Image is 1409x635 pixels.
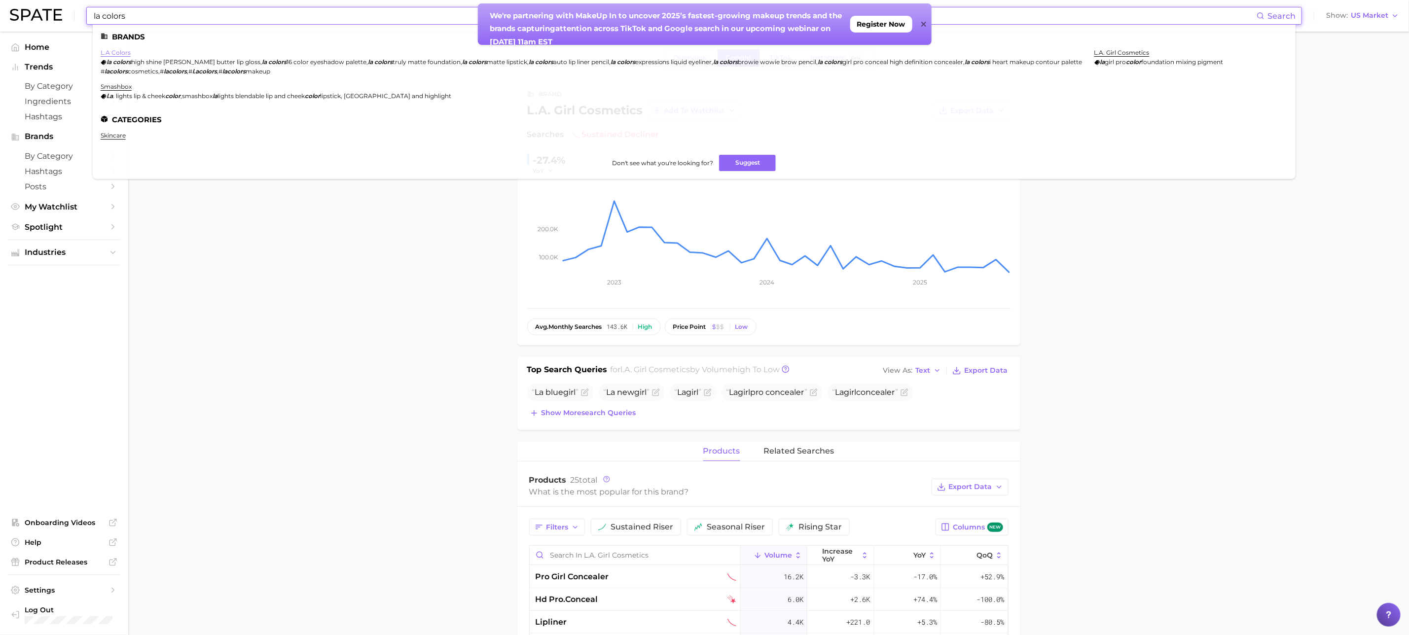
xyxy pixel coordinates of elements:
[107,92,113,100] em: l.a
[368,58,373,66] em: la
[527,406,639,420] button: Show moresearch queries
[727,618,736,627] img: sustained decliner
[8,129,120,144] button: Brands
[105,68,128,75] em: lacolors
[8,602,120,628] a: Log out. Currently logged in with e-mail lynne.stewart@mpgllc.com.
[539,253,558,261] tspan: 100.0k
[529,58,534,66] em: la
[25,222,104,232] span: Spotlight
[553,58,609,66] span: auto lip liner pencil
[8,535,120,550] a: Help
[101,83,132,90] a: smashbox
[218,68,222,75] span: #
[832,388,899,397] span: La concealer
[652,388,660,396] button: Flag as miscategorized or irrelevant
[686,388,699,397] span: girl
[462,58,467,66] em: la
[101,92,451,100] div: ,
[192,68,217,75] em: l.acolors
[980,616,1004,628] span: -80.5%
[8,179,120,194] a: Posts
[764,447,834,456] span: related searches
[913,279,927,286] tspan: 2025
[101,132,126,139] a: skincare
[222,68,246,75] em: lacolors
[881,364,944,377] button: View AsText
[950,364,1010,378] button: Export Data
[784,571,803,583] span: 16.2k
[213,92,217,100] em: la
[25,167,104,176] span: Hashtags
[607,279,621,286] tspan: 2023
[732,365,780,374] span: high to low
[287,58,366,66] span: 16 color eyeshadow palette
[913,594,937,605] span: +74.4%
[976,594,1004,605] span: -100.0%
[617,58,635,66] em: colors
[825,58,843,66] em: colors
[564,388,576,397] span: girl
[1126,58,1142,66] em: color
[1267,11,1296,21] span: Search
[913,551,926,559] span: YoY
[25,202,104,212] span: My Watchlist
[530,546,740,564] input: Search in l.a. girl cosmetics
[611,523,674,531] span: sustained riser
[8,583,120,598] a: Settings
[165,92,181,100] em: color
[932,479,1009,495] button: Export Data
[990,58,1083,66] span: i heart makeup contour palette
[719,155,776,171] button: Suggest
[610,364,780,378] h2: for by Volume
[936,519,1008,535] button: Columnsnew
[8,219,120,235] a: Spotlight
[25,132,104,141] span: Brands
[25,586,104,595] span: Settings
[113,92,165,100] span: . lights lip & cheek
[635,388,647,397] span: girl
[799,523,842,531] span: rising star
[25,42,104,52] span: Home
[581,388,589,396] button: Flag as miscategorized or irrelevant
[851,571,870,583] span: -3.3k
[917,616,937,628] span: +5.3%
[738,58,817,66] span: browie wowie brow pencil
[976,551,993,559] span: QoQ
[25,151,104,161] span: by Category
[542,409,636,417] span: Show more search queries
[25,605,119,614] span: Log Out
[546,523,569,531] span: Filters
[807,546,874,565] button: increase YoY
[25,248,104,257] span: Industries
[874,546,941,565] button: YoY
[759,279,774,286] tspan: 2024
[529,485,927,498] div: What is the most popular for this brand?
[469,58,487,66] em: colors
[530,565,1008,588] button: pro girl concealersustained decliner16.2k-3.3k-17.0%+52.9%
[8,199,120,214] a: My Watchlist
[851,594,870,605] span: +2.6k
[536,323,549,330] abbr: average
[529,475,567,485] span: Products
[953,523,1003,532] span: Columns
[604,388,650,397] span: La new
[25,558,104,566] span: Product Releases
[25,97,104,106] span: Ingredients
[1094,49,1150,56] a: l.a. girl cosmetics
[727,595,736,604] img: falling star
[8,60,120,74] button: Trends
[703,447,740,456] span: products
[128,68,158,75] span: cosmetics
[788,616,803,628] span: 4.4k
[393,58,461,66] span: truly matte foundation
[25,538,104,547] span: Help
[987,523,1003,532] span: new
[735,323,748,330] div: Low
[965,58,970,66] em: la
[530,611,1008,634] button: liplinersustained decliner4.4k+221.0+5.3%-80.5%
[217,92,305,100] span: lights blendable lip and cheek
[101,49,131,56] a: l.a colors
[786,523,794,531] img: rising star
[246,68,270,75] span: makeup
[883,368,913,373] span: View As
